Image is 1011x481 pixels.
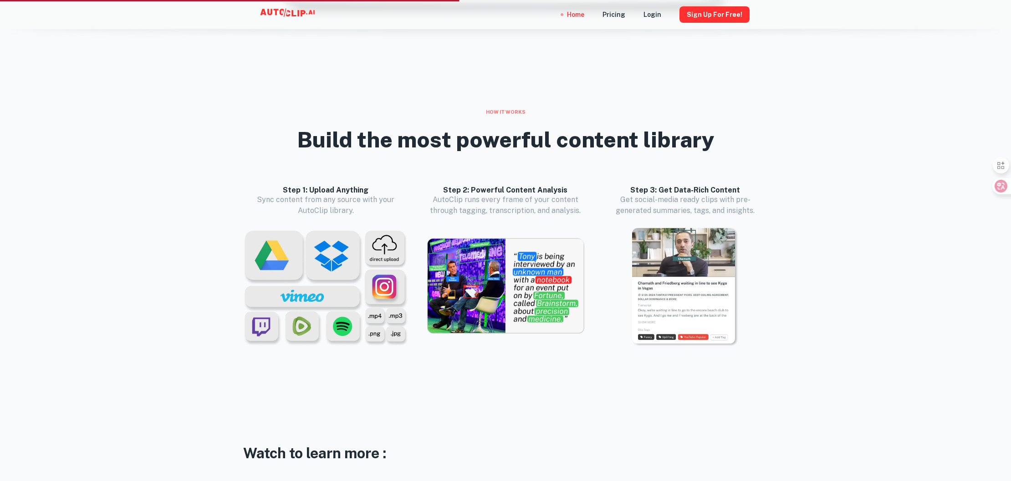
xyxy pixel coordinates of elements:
[603,194,768,216] p: Get social-media ready clips with pre-generated summaries, tags, and insights.
[297,127,715,153] h2: Build the most powerful content library
[243,231,408,346] img: lightmode
[427,238,585,335] img: lightmode
[427,186,585,194] h6: Step 2: Powerful Content Analysis
[632,227,739,347] img: lightmode
[679,6,750,23] button: Sign Up for free!
[243,108,768,116] div: How it works
[603,186,768,194] h6: Step 3: Get Data-Rich Content
[243,442,768,464] h3: Watch to learn more :
[243,186,408,194] h6: Step 1: Upload Anything
[427,194,585,216] p: AutoClip runs every frame of your content through tagging, transcription, and analysis.
[243,194,408,216] p: Sync content from any source with your AutoClip library.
